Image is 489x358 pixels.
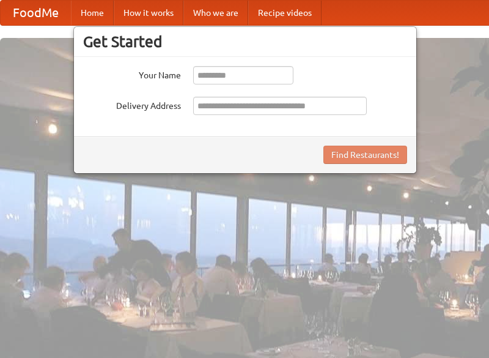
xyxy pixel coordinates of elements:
label: Your Name [83,66,181,81]
a: FoodMe [1,1,71,25]
button: Find Restaurants! [323,146,407,164]
a: Who we are [183,1,248,25]
h3: Get Started [83,32,407,51]
a: How it works [114,1,183,25]
a: Recipe videos [248,1,322,25]
a: Home [71,1,114,25]
label: Delivery Address [83,97,181,112]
